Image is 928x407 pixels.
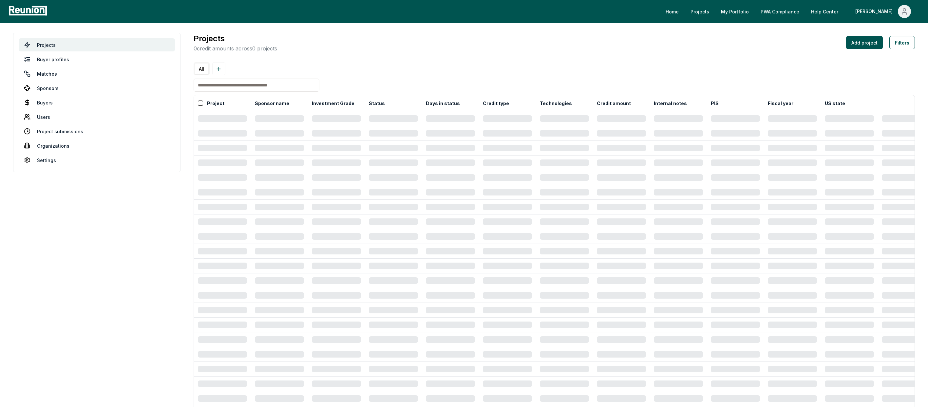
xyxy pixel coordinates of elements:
[19,96,175,109] a: Buyers
[767,97,795,110] button: Fiscal year
[660,5,684,18] a: Home
[710,97,720,110] button: PIS
[19,125,175,138] a: Project submissions
[19,139,175,152] a: Organizations
[716,5,754,18] a: My Portfolio
[19,110,175,123] a: Users
[855,5,895,18] div: [PERSON_NAME]
[653,97,688,110] button: Internal notes
[254,97,291,110] button: Sponsor name
[596,97,632,110] button: Credit amount
[539,97,573,110] button: Technologies
[206,97,226,110] button: Project
[660,5,921,18] nav: Main
[425,97,461,110] button: Days in status
[19,67,175,80] a: Matches
[311,97,356,110] button: Investment Grade
[19,53,175,66] a: Buyer profiles
[194,33,277,45] h3: Projects
[846,36,883,49] button: Add project
[19,38,175,51] a: Projects
[195,64,208,74] button: All
[19,82,175,95] a: Sponsors
[824,97,846,110] button: US state
[19,154,175,167] a: Settings
[850,5,916,18] button: [PERSON_NAME]
[482,97,510,110] button: Credit type
[755,5,805,18] a: PWA Compliance
[806,5,843,18] a: Help Center
[368,97,386,110] button: Status
[685,5,714,18] a: Projects
[889,36,915,49] button: Filters
[194,45,277,52] p: 0 credit amounts across 0 projects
